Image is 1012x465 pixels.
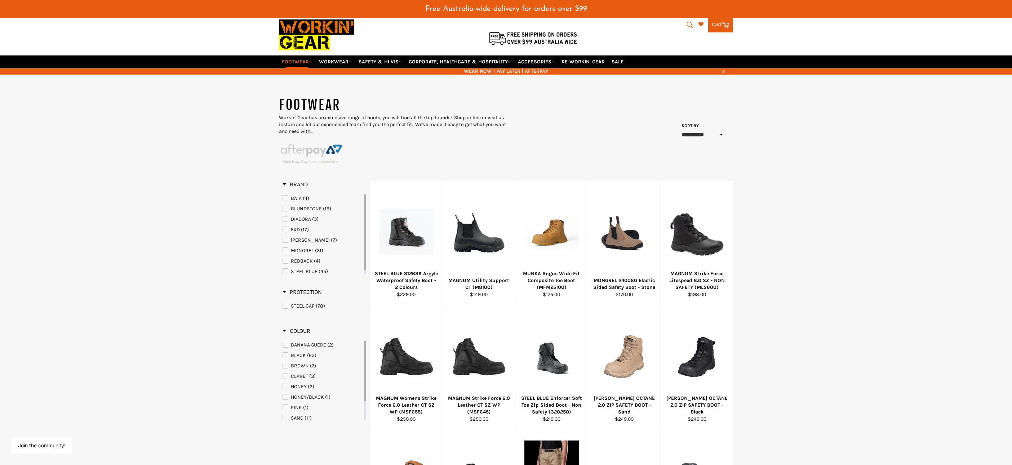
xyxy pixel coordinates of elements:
span: (2) [308,384,314,390]
span: (19) [323,206,331,212]
span: STEEL BLUE [291,268,318,274]
a: FOOTWEAR [279,55,315,68]
span: (1) [325,394,330,400]
a: PINK [283,404,363,412]
a: DIADORA [283,215,363,223]
div: MAGNUM Strike Force Litespeed 6.0 SZ - NON SAFETY (MLS600) [665,270,729,291]
label: Sort by [679,123,699,129]
a: MONGREL 240060 Elastic Sided Safety Boot - StoneMONGREL 240060 Elastic Sided Safety Boot - Stone$... [588,181,661,305]
span: BROWN [291,363,309,369]
a: ACCESSORIES [515,55,558,68]
span: (3) [312,216,319,222]
a: MONGREL [283,247,363,255]
h1: FOOTWEAR [279,96,506,114]
a: FXD [283,226,363,234]
a: MACK [283,236,363,244]
a: CLARET [283,372,363,380]
a: STEEL BLUE Enforcer Soft Toe Zip Sided Boot - Non Safety (320250)STEEL BLUE Enforcer Soft Toe Zip... [515,305,588,430]
span: [PERSON_NAME] [291,237,330,243]
span: (3) [309,373,316,379]
span: (4) [314,258,320,264]
a: MAGNUM Utility Support CT (M8100)MAGNUM Utility Support CT (M8100)$149.00 [443,181,515,305]
span: Free Australia-wide delivery for orders over $99 [425,5,587,13]
span: FXD [291,227,300,233]
span: SAND [291,415,303,421]
span: DIADORA [291,216,311,222]
span: HONEY/BLACK [291,394,324,400]
button: Join the community! [18,442,66,448]
span: WEAR NOW | PAY LATER | AFTERPAY [279,68,733,75]
span: (1) [303,404,309,411]
a: MAGNUM Strike Force 6.0 Leather CT SZ WP (MSF645)MAGNUM Strike Force 6.0 Leather CT SZ WP (MSF645... [443,305,515,430]
span: STEEL CAP [291,303,315,309]
img: Workin Gear leaders in Workwear, Safety Boots, PPE, Uniforms. Australia's No.1 in Workwear [279,14,354,55]
a: SALE [609,55,626,68]
span: REDBACK [291,258,313,264]
div: MUNKA Angus Wide Fit Composite Toe Boot (MFM25100) [520,270,583,291]
a: MACK OCTANE 2.0 ZIP SAFETY BOOT - Sand[PERSON_NAME] OCTANE 2.0 ZIP SAFETY BOOT - Sand$249.00 [588,305,661,430]
a: BROWN [283,362,363,370]
a: RE-WORKIN' GEAR [559,55,608,68]
a: Cart [708,17,733,32]
span: (4) [303,195,309,201]
a: HONEY [283,383,363,391]
a: MACK OCTANE 2.0 ZIP SAFETY BOOT - Black[PERSON_NAME] OCTANE 2.0 ZIP SAFETY BOOT - Black$249.00 [660,305,733,430]
a: REDBACK [283,257,363,265]
div: MAGNUM Womens Strike Force 6.0 Leather CT SZ WP (MSF655) [375,395,438,416]
span: (31) [315,247,323,254]
a: HONEY/BLACK [283,393,363,401]
span: Colour [283,327,310,334]
div: [PERSON_NAME] OCTANE 2.0 ZIP SAFETY BOOT - Sand [592,395,656,416]
a: BLACK [283,352,363,359]
img: Flat $9.95 shipping Australia wide [488,31,578,46]
a: STEEL BLUE 312639 Argyle Waterproof Safety Boot - 2 ColoursSTEEL BLUE 312639 Argyle Waterproof Sa... [370,181,443,305]
div: STEEL BLUE Enforcer Soft Toe Zip Sided Boot - Non Safety (320250) [520,395,583,416]
a: BANANA SUEDE [283,341,363,349]
a: SAND [283,414,363,422]
span: PINK [291,404,302,411]
div: MAGNUM Strike Force 6.0 Leather CT SZ WP (MSF645) [447,395,511,416]
span: BLUNDSTONE [291,206,322,212]
span: BLACK [291,352,306,358]
div: STEEL BLUE 312639 Argyle Waterproof Safety Boot - 2 Colours [375,270,438,291]
a: SAFETY & HI VIS [356,55,405,68]
span: HONEY [291,384,307,390]
span: (45) [319,268,328,274]
span: MONGREL [291,247,314,254]
a: MAGNUM Womens Strike Force 6.0 Leather CT SZ WP (MSF655)MAGNUM Womens Strike Force 6.0 Leather CT... [370,305,443,430]
span: (63) [307,352,316,358]
h3: Colour [283,327,310,335]
span: CLARET [291,373,308,379]
span: (11) [305,415,312,421]
a: WORKWEAR [316,55,355,68]
a: CORPORATE, HEALTHCARE & HOSPITALITY [406,55,514,68]
a: BATA [283,195,363,202]
div: MAGNUM Utility Support CT (M8100) [447,277,511,291]
div: [PERSON_NAME] OCTANE 2.0 ZIP SAFETY BOOT - Black [665,395,729,416]
div: MONGREL 240060 Elastic Sided Safety Boot - Stone [592,277,656,291]
a: STEEL BLUE [283,268,363,276]
a: STEEL CAP [283,302,366,310]
span: BATA [291,195,302,201]
span: (78) [316,303,325,309]
a: MUNKA Angus Wide Fit Composite Toe Boot (MFM25100)MUNKA Angus Wide Fit Composite Toe Boot (MFM251... [515,181,588,305]
h3: Protection [283,289,322,296]
p: Workin' Gear has an extensive range of boots, you will find all the top brands! Shop online or vi... [279,114,506,135]
span: BANANA SUEDE [291,342,326,348]
span: (2) [327,342,334,348]
span: (7) [331,237,337,243]
span: (7) [310,363,316,369]
a: BLUNDSTONE [283,205,363,213]
a: MAGNUM Strike Force Litespeed 6.0 SZ - NON SAFETY (MLS600)MAGNUM Strike Force Litespeed 6.0 SZ - ... [660,181,733,305]
span: (17) [301,227,309,233]
h3: Brand [283,181,308,188]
